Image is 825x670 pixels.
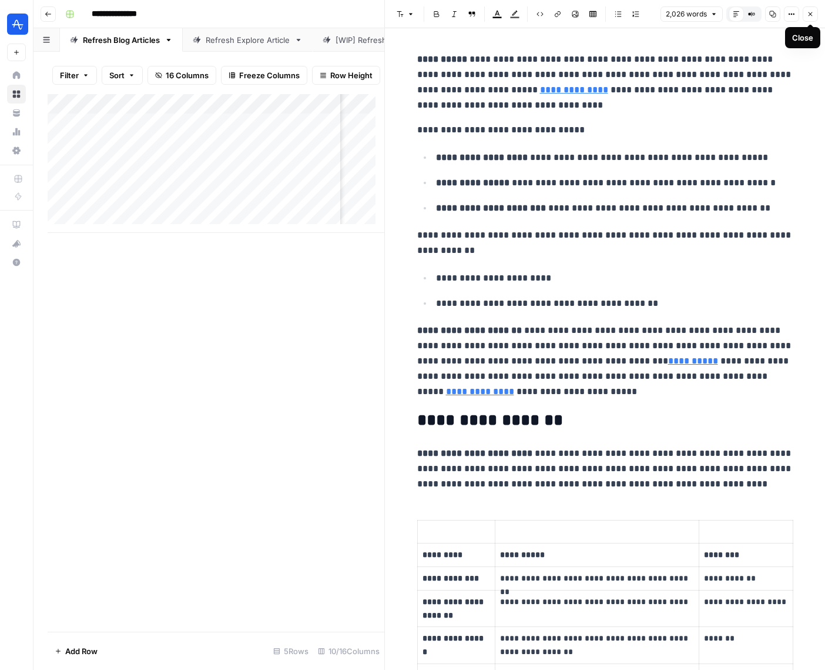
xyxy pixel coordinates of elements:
[52,66,97,85] button: Filter
[221,66,307,85] button: Freeze Columns
[336,34,435,46] div: [WIP] Refresh Blog Articles
[7,122,26,141] a: Usage
[60,28,183,52] a: Refresh Blog Articles
[792,32,813,44] div: Close
[7,14,28,35] img: Amplitude Logo
[166,69,209,81] span: 16 Columns
[313,642,384,661] div: 10/16 Columns
[109,69,125,81] span: Sort
[8,235,25,252] div: What's new?
[102,66,143,85] button: Sort
[666,9,707,19] span: 2,026 words
[239,69,300,81] span: Freeze Columns
[60,69,79,81] span: Filter
[83,34,160,46] div: Refresh Blog Articles
[7,85,26,104] a: Browse
[183,28,313,52] a: Refresh Explore Article
[7,9,26,39] button: Workspace: Amplitude
[7,234,26,253] button: What's new?
[48,642,105,661] button: Add Row
[147,66,216,85] button: 16 Columns
[7,141,26,160] a: Settings
[7,215,26,234] a: AirOps Academy
[206,34,290,46] div: Refresh Explore Article
[269,642,313,661] div: 5 Rows
[330,69,373,81] span: Row Height
[312,66,380,85] button: Row Height
[313,28,458,52] a: [WIP] Refresh Blog Articles
[660,6,723,22] button: 2,026 words
[65,645,98,657] span: Add Row
[7,253,26,272] button: Help + Support
[7,104,26,122] a: Your Data
[7,66,26,85] a: Home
